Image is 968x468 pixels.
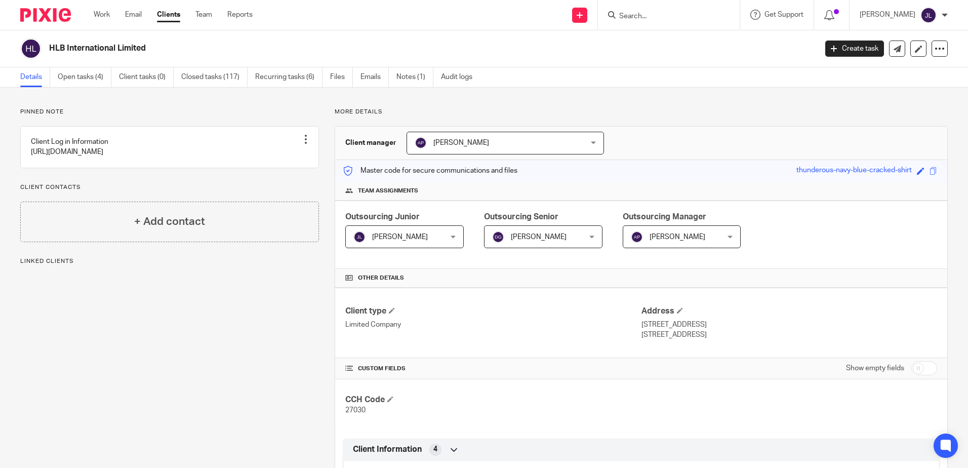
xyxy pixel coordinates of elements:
span: Outsourcing Manager [623,213,706,221]
a: Notes (1) [396,67,433,87]
span: [PERSON_NAME] [433,139,489,146]
p: [PERSON_NAME] [860,10,915,20]
h4: Address [641,306,937,317]
p: [STREET_ADDRESS] [641,320,937,330]
img: svg%3E [415,137,427,149]
a: Email [125,10,142,20]
a: Client tasks (0) [119,67,174,87]
span: [PERSON_NAME] [650,233,705,241]
a: Clients [157,10,180,20]
a: Closed tasks (117) [181,67,248,87]
a: Work [94,10,110,20]
span: [PERSON_NAME] [511,233,567,241]
span: Get Support [764,11,803,18]
p: Pinned note [20,108,319,116]
label: Show empty fields [846,363,904,373]
p: Linked clients [20,257,319,265]
span: Outsourcing Senior [484,213,558,221]
h2: HLB International Limited [49,43,658,54]
h3: Client manager [345,138,396,148]
img: svg%3E [492,231,504,243]
span: [PERSON_NAME] [372,233,428,241]
a: Recurring tasks (6) [255,67,322,87]
a: Reports [227,10,253,20]
p: [STREET_ADDRESS] [641,330,937,340]
h4: Client type [345,306,641,317]
input: Search [618,12,709,21]
a: Audit logs [441,67,480,87]
img: Pixie [20,8,71,22]
h4: CUSTOM FIELDS [345,365,641,373]
a: Team [195,10,212,20]
span: Team assignments [358,187,418,195]
p: Master code for secure communications and files [343,166,517,176]
p: Client contacts [20,183,319,191]
img: svg%3E [631,231,643,243]
a: Open tasks (4) [58,67,111,87]
a: Details [20,67,50,87]
img: svg%3E [920,7,937,23]
h4: + Add contact [134,214,205,229]
span: Client Information [353,444,422,455]
a: Create task [825,41,884,57]
p: Limited Company [345,320,641,330]
img: svg%3E [353,231,366,243]
h4: CCH Code [345,395,641,405]
span: Other details [358,274,404,282]
p: More details [335,108,948,116]
span: Outsourcing Junior [345,213,420,221]
span: 27030 [345,407,366,414]
a: Files [330,67,353,87]
img: svg%3E [20,38,42,59]
div: thunderous-navy-blue-cracked-shirt [796,165,912,177]
a: Emails [360,67,389,87]
span: 4 [433,444,437,454]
